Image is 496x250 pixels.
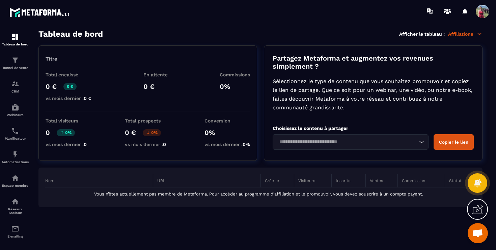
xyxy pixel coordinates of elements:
p: Commissions [220,72,250,77]
p: 0% [220,82,250,91]
p: Planificateur [2,137,29,140]
img: social-network [11,198,19,206]
p: 0 € [143,82,168,91]
a: schedulerschedulerPlanificateur [2,122,29,145]
a: emailemailE-mailing [2,220,29,243]
p: Total encaissé [46,72,91,77]
th: Inscrits [332,174,366,187]
th: Statut [445,174,476,187]
p: Automatisations [2,160,29,164]
p: 0 € [46,82,57,91]
p: Partagez Metaforma et augmentez vos revenues simplement ? [273,54,474,70]
a: automationsautomationsAutomatisations [2,145,29,169]
span: 0 [84,142,87,147]
p: vs mois dernier : [204,142,250,147]
p: 0 € [63,83,77,90]
img: formation [11,33,19,41]
p: Tableau de bord [2,42,29,46]
p: En attente [143,72,168,77]
span: 0 [163,142,166,147]
p: Choisissez le contenu à partager [273,126,474,131]
img: automations [11,150,19,158]
p: Afficher le tableau : [399,31,445,37]
p: 0 [46,129,50,137]
th: Commission [398,174,445,187]
a: Ouvrir le chat [468,223,488,243]
span: 0 € [84,96,91,101]
a: social-networksocial-networkRéseaux Sociaux [2,192,29,220]
p: vs mois dernier : [46,96,91,101]
img: formation [11,56,19,64]
p: 0 € [125,129,136,137]
p: 0% [204,129,250,137]
span: 0% [243,142,250,147]
p: vs mois dernier : [46,142,87,147]
p: Webinaire [2,113,29,117]
img: automations [11,174,19,182]
h3: Tableau de bord [38,29,103,39]
p: Total prospects [125,118,166,123]
img: scheduler [11,127,19,135]
a: formationformationTunnel de vente [2,51,29,75]
td: Vous n’êtes actuellement pas membre de Metaforma. Pour accéder au programme d’affiliation et le p... [45,187,476,201]
p: 0% [57,129,75,136]
p: Sélectionnez le type de contenu que vous souhaitez promouvoir et copiez le lien de partage. Que c... [273,77,474,112]
p: Conversion [204,118,250,123]
p: vs mois dernier : [125,142,166,147]
th: Ventes [366,174,398,187]
img: automations [11,103,19,111]
p: 0% [143,129,161,136]
a: formationformationTableau de bord [2,28,29,51]
p: Affiliations [448,31,483,37]
img: logo [9,6,70,18]
button: Copier le lien [434,134,474,150]
a: formationformationCRM [2,75,29,98]
p: Tunnel de vente [2,66,29,70]
th: Visiteurs [294,174,332,187]
p: Total visiteurs [46,118,87,123]
p: CRM [2,90,29,93]
p: Réseaux Sociaux [2,207,29,215]
p: Espace membre [2,184,29,187]
img: email [11,225,19,233]
p: Titre [46,56,250,62]
th: Crée le [260,174,294,187]
img: formation [11,80,19,88]
a: automationsautomationsEspace membre [2,169,29,192]
p: E-mailing [2,235,29,238]
th: URL [153,174,260,187]
input: Search for option [277,138,417,146]
a: automationsautomationsWebinaire [2,98,29,122]
div: Search for option [273,134,429,150]
th: Nom [45,174,153,187]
